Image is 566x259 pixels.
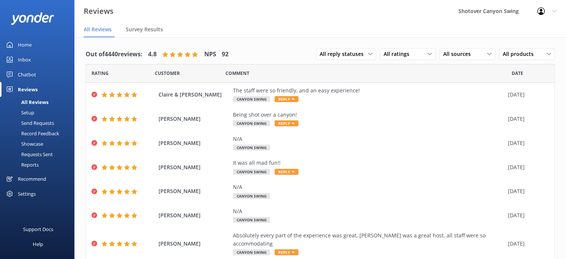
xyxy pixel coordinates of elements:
[84,26,112,33] span: All Reviews
[320,50,368,58] span: All reply statuses
[84,5,113,17] h3: Reviews
[4,107,34,118] div: Setup
[384,50,414,58] span: All ratings
[233,96,270,102] span: Canyon Swing
[159,187,229,195] span: [PERSON_NAME]
[11,12,54,25] img: yonder-white-logo.png
[275,96,298,102] span: Reply
[126,26,163,33] span: Survey Results
[233,169,270,175] span: Canyon Swing
[4,97,74,107] a: All Reviews
[275,169,298,175] span: Reply
[275,249,298,255] span: Reply
[18,82,38,97] div: Reviews
[204,50,216,59] h4: NPS
[512,70,523,77] span: Date
[233,86,504,95] div: The staff were so friendly, and an easy experience!
[503,50,538,58] span: All products
[4,118,74,128] a: Send Requests
[275,120,298,126] span: Reply
[4,118,54,128] div: Send Requests
[4,159,39,170] div: Reports
[4,128,59,139] div: Record Feedback
[4,107,74,118] a: Setup
[508,139,545,147] div: [DATE]
[155,70,180,77] span: Date
[508,211,545,219] div: [DATE]
[159,91,229,99] span: Claire & [PERSON_NAME]
[18,67,36,82] div: Chatbot
[233,120,270,126] span: Canyon Swing
[159,240,229,248] span: [PERSON_NAME]
[4,149,74,159] a: Requests Sent
[508,163,545,171] div: [DATE]
[233,111,504,119] div: Being shot over a canyon!
[233,159,504,167] div: It was all mad fun!!
[159,211,229,219] span: [PERSON_NAME]
[4,159,74,170] a: Reports
[222,50,228,59] h4: 92
[18,52,31,67] div: Inbox
[18,186,36,201] div: Settings
[159,163,229,171] span: [PERSON_NAME]
[4,139,43,149] div: Showcase
[159,115,229,123] span: [PERSON_NAME]
[233,217,270,223] span: Canyon Swing
[233,145,270,151] span: Canyon Swing
[4,139,74,149] a: Showcase
[18,37,32,52] div: Home
[233,207,504,215] div: N/A
[86,50,143,59] h4: Out of 4440 reviews:
[33,237,43,252] div: Help
[233,135,504,143] div: N/A
[159,139,229,147] span: [PERSON_NAME]
[148,50,157,59] h4: 4.8
[508,187,545,195] div: [DATE]
[508,115,545,123] div: [DATE]
[443,50,475,58] span: All sources
[233,249,270,255] span: Canyon Swing
[4,97,48,107] div: All Reviews
[233,193,270,199] span: Canyon Swing
[18,171,46,186] div: Recommend
[226,70,249,77] span: Question
[508,91,545,99] div: [DATE]
[4,149,53,159] div: Requests Sent
[4,128,74,139] a: Record Feedback
[233,183,504,191] div: N/A
[508,240,545,248] div: [DATE]
[23,222,53,237] div: Support Docs
[92,70,109,77] span: Date
[233,231,504,248] div: Absolutely every part of the experience was great, [PERSON_NAME] was a great host, all staff were...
